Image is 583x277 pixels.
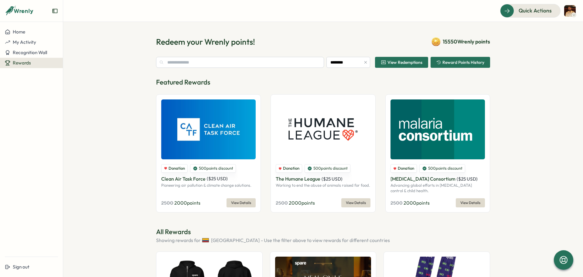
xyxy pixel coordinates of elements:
span: Quick Actions [519,7,552,15]
span: Showing rewards for [156,237,201,244]
span: Donation [169,166,185,171]
span: View Redemptions [387,60,422,64]
span: Rewards [13,60,31,66]
span: 2000 points [174,200,200,206]
span: Sign out [13,264,29,270]
span: ( $ 25 USD ) [457,176,478,182]
div: 500 points discount [305,164,350,173]
button: Expand sidebar [52,8,58,14]
span: 2000 points [289,200,315,206]
span: Recognition Wall [13,50,47,55]
img: Manuel Gonzalez [564,5,576,17]
div: 500 points discount [190,164,236,173]
span: ( $ 25 USD ) [207,176,228,182]
span: Reward Points History [442,60,484,64]
p: [MEDICAL_DATA] Consortium [390,175,455,183]
span: ( $ 25 USD ) [322,176,343,182]
h1: Redeem your Wrenly points! [156,36,255,47]
p: Pioneering air pollution & climate change solutions. [161,183,256,188]
p: Advancing global efforts in [MEDICAL_DATA] control & child health. [390,183,485,193]
span: 2500 [161,200,173,206]
span: - Use the filter above to view rewards for different countries [261,237,390,244]
button: Reward Points History [431,57,490,68]
p: Clean Air Task Force [161,175,206,183]
button: View Details [227,198,256,207]
span: 2500 [390,200,403,206]
span: 2500 [276,200,288,206]
span: Home [13,29,25,35]
span: My Activity [13,39,36,45]
p: Featured Rewards [156,78,490,87]
button: View Details [341,198,370,207]
span: Donation [283,166,299,171]
span: 15550 Wrenly points [443,38,490,46]
img: Colombia [202,237,209,244]
p: The Humane League [276,175,320,183]
p: Working to end the abuse of animals raised for food. [276,183,370,188]
button: Quick Actions [500,4,561,17]
span: Donation [398,166,414,171]
div: 500 points discount [419,164,465,173]
img: The Humane League [276,99,370,159]
img: Malaria Consortium [390,99,485,159]
span: 2000 points [404,200,430,206]
span: View Details [460,199,480,207]
span: View Details [346,199,366,207]
img: Clean Air Task Force [161,99,256,159]
p: All Rewards [156,227,490,237]
button: View Details [456,198,485,207]
span: [GEOGRAPHIC_DATA] [211,237,260,244]
span: View Details [231,199,251,207]
button: View Redemptions [375,57,428,68]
